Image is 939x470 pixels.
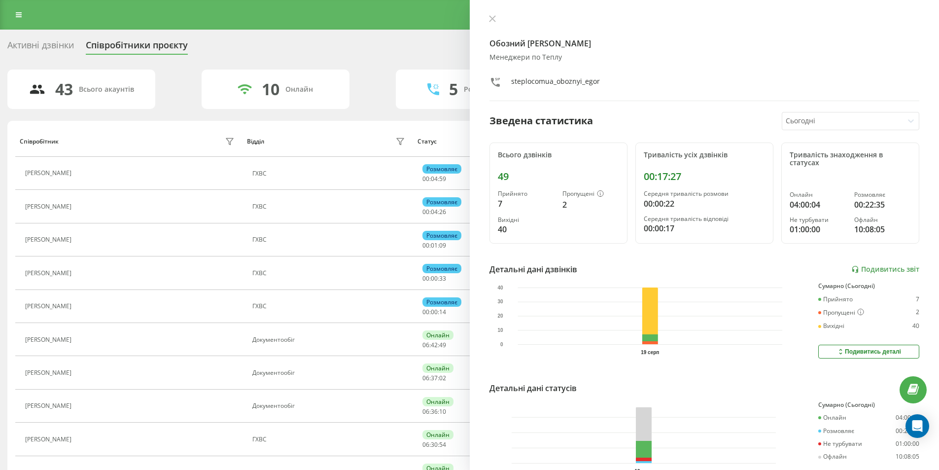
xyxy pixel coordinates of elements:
[431,407,438,416] span: 36
[422,264,461,273] div: Розмовляє
[422,397,453,406] div: Онлайн
[252,170,408,177] div: ГХВС
[854,191,911,198] div: Розмовляє
[422,330,453,340] div: Онлайн
[422,430,453,439] div: Онлайн
[422,164,461,174] div: Розмовляє
[644,216,765,222] div: Середня тривалість відповіді
[818,309,864,317] div: Пропущені
[498,171,619,182] div: 49
[439,274,446,283] span: 33
[252,203,408,210] div: ГХВС
[497,285,503,290] text: 40
[562,190,619,198] div: Пропущені
[498,217,555,223] div: Вихідні
[20,138,59,145] div: Співробітник
[489,382,577,394] div: Детальні дані статусів
[247,138,264,145] div: Відділ
[489,113,593,128] div: Зведена статистика
[431,440,438,449] span: 30
[790,199,846,211] div: 04:00:04
[644,222,765,234] div: 00:00:17
[417,138,437,145] div: Статус
[422,242,446,249] div: : :
[498,198,555,210] div: 7
[916,296,919,303] div: 7
[439,208,446,216] span: 26
[818,345,919,359] button: Подивитись деталі
[252,369,408,376] div: Документообіг
[439,241,446,250] span: 09
[422,208,429,216] span: 00
[285,85,313,94] div: Онлайн
[644,171,765,182] div: 00:17:27
[498,151,619,159] div: Всього дзвінків
[905,414,929,438] div: Open Intercom Messenger
[896,440,919,447] div: 01:00:00
[422,308,429,316] span: 00
[25,402,74,409] div: [PERSON_NAME]
[422,407,429,416] span: 06
[25,303,74,310] div: [PERSON_NAME]
[790,151,911,168] div: Тривалість знаходження в статусах
[644,151,765,159] div: Тривалість усіх дзвінків
[489,263,577,275] div: Детальні дані дзвінків
[79,85,134,94] div: Всього акаунтів
[422,297,461,307] div: Розмовляє
[431,175,438,183] span: 04
[422,175,429,183] span: 00
[262,80,279,99] div: 10
[498,223,555,235] div: 40
[497,313,503,319] text: 20
[431,208,438,216] span: 04
[25,236,74,243] div: [PERSON_NAME]
[422,440,429,449] span: 06
[25,270,74,277] div: [PERSON_NAME]
[252,436,408,443] div: ГХВС
[854,223,911,235] div: 10:08:05
[422,275,446,282] div: : :
[818,296,853,303] div: Прийнято
[422,441,446,448] div: : :
[7,40,74,55] div: Активні дзвінки
[818,414,846,421] div: Онлайн
[851,265,919,274] a: Подивитись звіт
[912,323,919,329] div: 40
[896,414,919,421] div: 04:00:04
[511,76,600,91] div: steplocomua_oboznyi_egor
[464,85,512,94] div: Розмовляють
[25,436,74,443] div: [PERSON_NAME]
[644,198,765,210] div: 00:00:22
[896,428,919,434] div: 00:22:35
[422,197,461,207] div: Розмовляє
[498,190,555,197] div: Прийнято
[55,80,73,99] div: 43
[422,309,446,316] div: : :
[896,453,919,460] div: 10:08:05
[497,299,503,305] text: 30
[252,303,408,310] div: ГХВС
[252,236,408,243] div: ГХВС
[25,336,74,343] div: [PERSON_NAME]
[489,53,920,62] div: Менеджери по Теплу
[449,80,458,99] div: 5
[500,342,503,347] text: 0
[439,407,446,416] span: 10
[641,350,659,355] text: 19 серп
[25,170,74,177] div: [PERSON_NAME]
[439,308,446,316] span: 14
[422,375,446,382] div: : :
[422,363,453,373] div: Онлайн
[252,402,408,409] div: Документообіг
[818,323,844,329] div: Вихідні
[854,199,911,211] div: 00:22:35
[252,270,408,277] div: ГХВС
[422,341,429,349] span: 06
[422,342,446,349] div: : :
[422,408,446,415] div: : :
[252,336,408,343] div: Документообіг
[439,341,446,349] span: 49
[422,274,429,283] span: 00
[431,274,438,283] span: 00
[644,190,765,197] div: Середня тривалість розмови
